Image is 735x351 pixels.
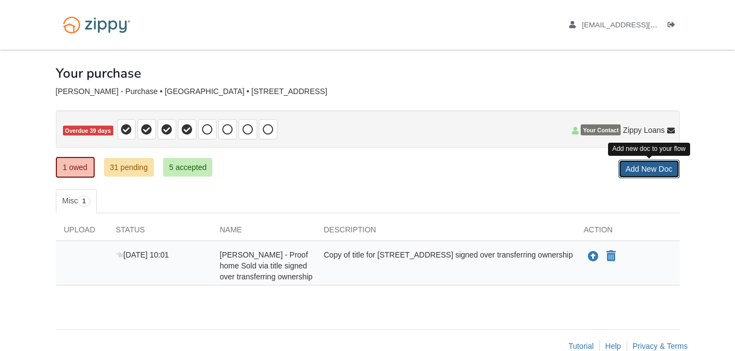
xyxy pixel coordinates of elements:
[316,224,576,241] div: Description
[623,125,664,136] span: Zippy Loans
[576,224,680,241] div: Action
[56,224,108,241] div: Upload
[581,125,621,136] span: Your Contact
[587,249,600,264] button: Upload Stephanie Smits - Proof home Sold via title signed over transferring ownership
[63,126,113,136] span: Overdue 39 days
[220,250,313,281] span: [PERSON_NAME] - Proof home Sold via title signed over transferring ownership
[668,21,680,32] a: Log out
[605,250,617,263] button: Declare Stephanie Smits - Proof home Sold via title signed over transferring ownership not applic...
[316,249,576,282] div: Copy of title for [STREET_ADDRESS] signed over transferring ownership
[56,157,95,178] a: 1 owed
[163,158,213,177] a: 5 accepted
[618,160,680,178] a: Add New Doc
[605,342,621,350] a: Help
[608,143,690,155] div: Add new doc to your flow
[104,158,154,177] a: 31 pending
[78,196,90,207] span: 1
[56,11,137,39] img: Logo
[56,66,141,80] h1: Your purchase
[56,189,97,213] a: Misc
[569,21,708,32] a: edit profile
[212,224,316,241] div: Name
[56,87,680,96] div: [PERSON_NAME] - Purchase • [GEOGRAPHIC_DATA] • [STREET_ADDRESS]
[116,250,169,259] span: [DATE] 10:01
[108,224,212,241] div: Status
[569,342,594,350] a: Tutorial
[582,21,707,29] span: ssmits01221992@gmail.com
[633,342,688,350] a: Privacy & Terms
